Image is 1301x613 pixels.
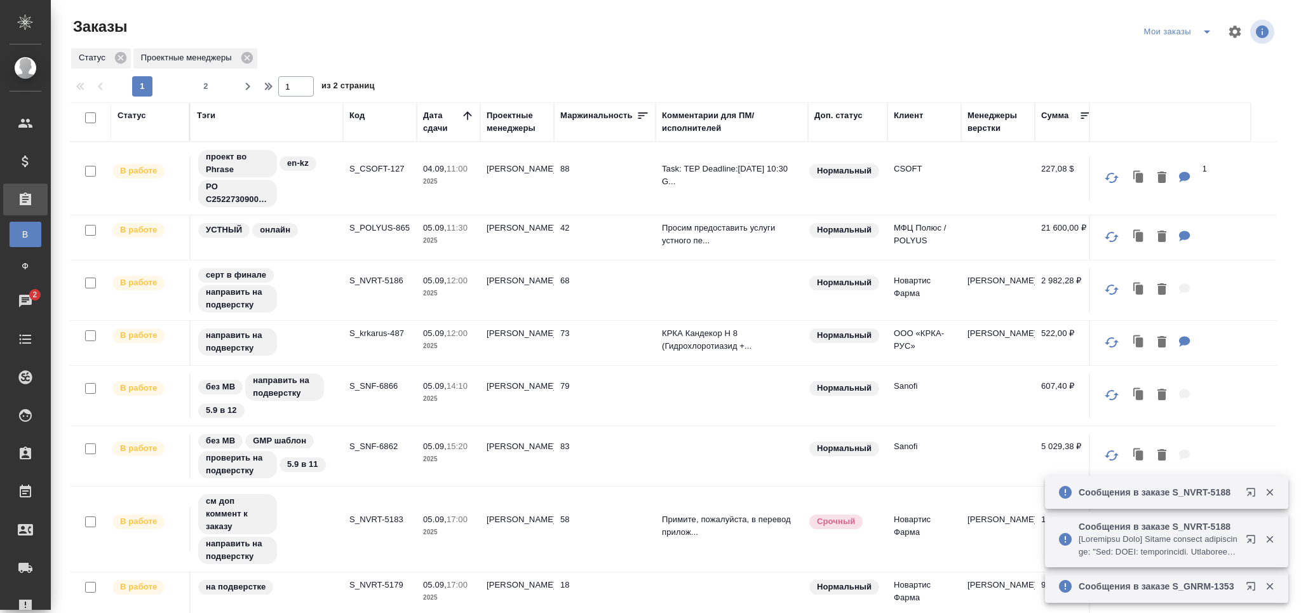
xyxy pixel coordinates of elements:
[480,215,554,260] td: [PERSON_NAME]
[111,327,183,344] div: Выставляет ПМ после принятия заказа от КМа
[141,51,236,64] p: Проектные менеджеры
[1257,581,1283,592] button: Закрыть
[480,374,554,418] td: [PERSON_NAME]
[349,327,410,340] p: S_krkarus-487
[967,327,1028,340] p: [PERSON_NAME]
[206,286,269,311] p: направить на подверстку
[1079,486,1237,499] p: Сообщения в заказе S_NVRT-5188
[111,579,183,596] div: Выставляет ПМ после принятия заказа от КМа
[1151,224,1173,250] button: Удалить
[447,328,468,338] p: 12:00
[1079,533,1237,558] p: [Loremipsu Dolo] Sitame consect adipiscinge: "Sed: DOEI: temporincidi. Utlaboreetd: MA-AL, EN-AD....
[1151,330,1173,356] button: Удалить
[808,222,881,239] div: Статус по умолчанию для стандартных заказов
[447,441,468,451] p: 15:20
[423,287,474,300] p: 2025
[206,224,242,236] p: УСТНЫЙ
[16,228,35,241] span: В
[25,288,44,301] span: 2
[554,434,656,478] td: 83
[1035,215,1098,260] td: 21 600,00 ₽
[423,381,447,391] p: 05.09,
[197,109,215,122] div: Тэги
[287,458,318,471] p: 5.9 в 11
[1173,165,1197,191] button: Для ПМ: Task: TEP Deadline:09/04/2025 10:30 GMT-3:00 (Brazil/East, America/Argentina) Deadline (Y...
[423,340,474,353] p: 2025
[894,222,955,247] p: МФЦ Полюс / POLYUS
[253,374,316,400] p: направить на подверстку
[120,382,157,394] p: В работе
[808,274,881,292] div: Статус по умолчанию для стандартных заказов
[206,269,266,281] p: серт в финале
[1035,156,1098,201] td: 227,08 $
[111,222,183,239] div: Выставляет ПМ после принятия заказа от КМа
[480,434,554,478] td: [PERSON_NAME]
[120,329,157,342] p: В работе
[1041,109,1068,122] div: Сумма
[1035,507,1098,551] td: 12 752,18 ₽
[808,513,881,530] div: Выставляется автоматически, если на указанный объем услуг необходимо больше времени в стандартном...
[197,493,337,565] div: см доп коммент к заказу, направить на подверстку
[1035,321,1098,365] td: 522,00 ₽
[1151,165,1173,191] button: Удалить
[349,579,410,591] p: S_NVRT-5179
[1250,20,1277,44] span: Посмотреть информацию
[70,17,127,37] span: Заказы
[111,163,183,180] div: Выставляет ПМ после принятия заказа от КМа
[120,442,157,455] p: В работе
[894,579,955,604] p: Новартис Фарма
[1220,17,1250,47] span: Настроить таблицу
[349,222,410,234] p: S_POLYUS-865
[480,156,554,201] td: [PERSON_NAME]
[817,276,872,289] p: Нормальный
[120,515,157,528] p: В работе
[423,276,447,285] p: 05.09,
[423,175,474,188] p: 2025
[817,165,872,177] p: Нормальный
[206,329,269,354] p: направить на подверстку
[817,442,872,455] p: Нормальный
[967,513,1028,526] p: [PERSON_NAME]
[554,321,656,365] td: 73
[1035,374,1098,418] td: 607,40 ₽
[1173,330,1197,356] button: Для ПМ: КРКА Кандекор Н 8 (Гидрохлоротиазид + Кандесартан), таблетки, 12,5 мг + 8 мг (ЕАЭС)
[808,163,881,180] div: Статус по умолчанию для стандартных заказов
[349,513,410,526] p: S_NVRT-5183
[206,537,269,563] p: направить на подверстку
[423,580,447,589] p: 05.09,
[1151,277,1173,303] button: Удалить
[808,579,881,596] div: Статус по умолчанию для стандартных заказов
[287,157,309,170] p: en-kz
[447,515,468,524] p: 17:00
[560,109,633,122] div: Маржинальность
[206,180,269,206] p: PO C25227309001KAZ201
[197,267,337,314] div: серт в финале, направить на подверстку
[894,513,955,539] p: Новартис Фарма
[1096,274,1127,305] button: Обновить
[1096,222,1127,252] button: Обновить
[1127,382,1151,408] button: Клонировать
[1151,382,1173,408] button: Удалить
[1127,224,1151,250] button: Клонировать
[133,48,257,69] div: Проектные менеджеры
[118,109,146,122] div: Статус
[197,327,337,357] div: направить на подверстку
[1096,440,1127,471] button: Обновить
[253,434,306,447] p: GMP шаблон
[447,164,468,173] p: 11:00
[1141,22,1220,42] div: split button
[206,434,235,447] p: без МВ
[423,223,447,232] p: 05.09,
[894,380,955,393] p: Sanofi
[423,441,447,451] p: 05.09,
[1096,163,1127,193] button: Обновить
[120,581,157,593] p: В работе
[423,164,447,173] p: 04.09,
[894,274,955,300] p: Новартис Фарма
[447,223,468,232] p: 11:30
[206,581,266,593] p: на подверстке
[423,393,474,405] p: 2025
[111,274,183,292] div: Выставляет ПМ после принятия заказа от КМа
[808,327,881,344] div: Статус по умолчанию для стандартных заказов
[480,321,554,365] td: [PERSON_NAME]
